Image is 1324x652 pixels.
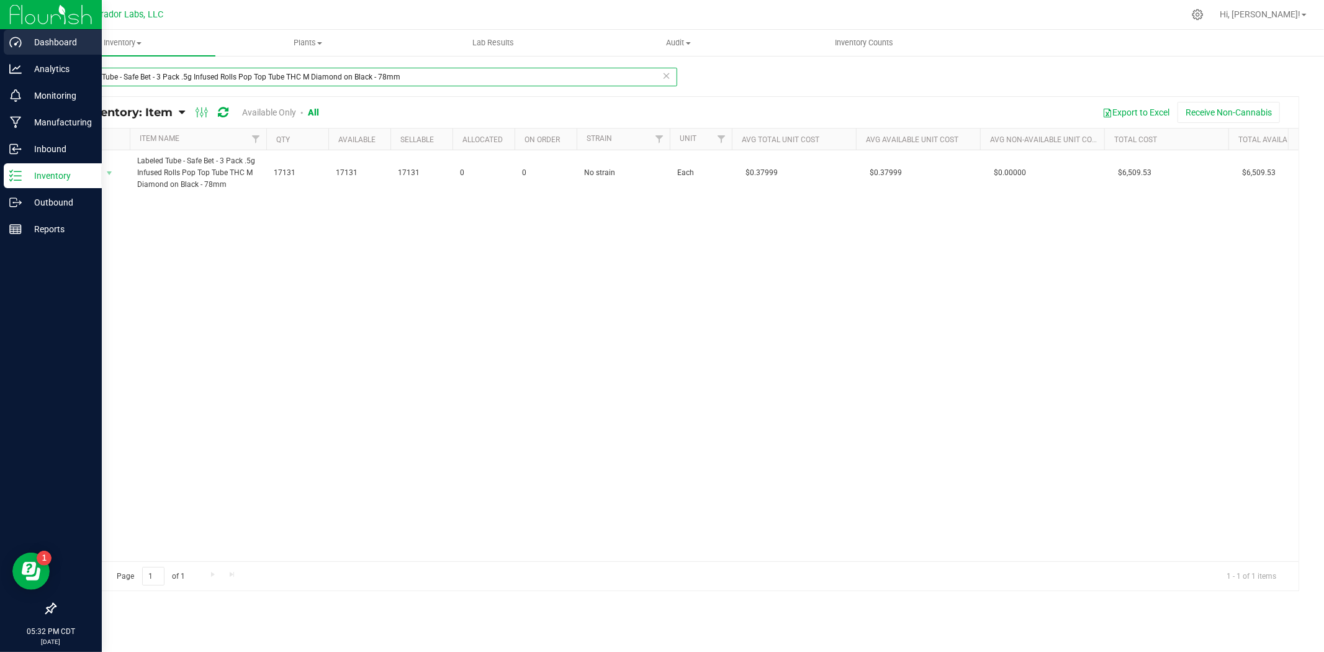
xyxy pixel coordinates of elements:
[9,143,22,155] inline-svg: Inbound
[216,37,400,48] span: Plants
[1238,135,1320,144] a: Total Available Cost
[22,115,96,130] p: Manufacturing
[398,167,445,179] span: 17131
[242,107,296,117] a: Available Only
[1094,102,1178,123] button: Export to Excel
[6,626,96,637] p: 05:32 PM CDT
[522,167,569,179] span: 0
[338,135,376,144] a: Available
[22,195,96,210] p: Outbound
[990,135,1101,144] a: Avg Non-Available Unit Cost
[586,30,772,56] a: Audit
[140,134,179,143] a: Item Name
[1217,567,1286,586] span: 1 - 1 of 1 items
[863,164,908,182] span: $0.37999
[9,223,22,235] inline-svg: Reports
[584,167,662,179] span: No strain
[22,35,96,50] p: Dashboard
[336,167,383,179] span: 17131
[818,37,910,48] span: Inventory Counts
[742,135,819,144] a: Avg Total Unit Cost
[102,165,117,182] span: select
[662,68,671,84] span: Clear
[22,168,96,183] p: Inventory
[1236,164,1282,182] span: $6,509.53
[587,37,771,48] span: Audit
[137,155,259,191] span: Labeled Tube - Safe Bet - 3 Pack .5g Infused Rolls Pop Top Tube THC M Diamond on Black - 78mm
[22,222,96,237] p: Reports
[460,167,507,179] span: 0
[65,106,173,119] span: All Inventory: Item
[711,129,732,150] a: Filter
[90,9,163,20] span: Curador Labs, LLC
[37,551,52,566] iframe: Resource center unread badge
[215,30,401,56] a: Plants
[739,164,784,182] span: $0.37999
[400,135,434,144] a: Sellable
[9,196,22,209] inline-svg: Outbound
[525,135,560,144] a: On Order
[1220,9,1300,19] span: Hi, [PERSON_NAME]!
[12,553,50,590] iframe: Resource center
[22,61,96,76] p: Analytics
[6,637,96,646] p: [DATE]
[308,107,319,117] a: All
[55,68,677,86] input: Search Item Name, Retail Display Name, SKU, Part Number...
[680,134,696,143] a: Unit
[771,30,957,56] a: Inventory Counts
[65,106,179,119] a: All Inventory: Item
[30,30,215,56] a: Inventory
[30,37,215,48] span: Inventory
[462,135,503,144] a: Allocated
[106,567,196,586] span: Page of 1
[649,129,670,150] a: Filter
[9,89,22,102] inline-svg: Monitoring
[9,116,22,129] inline-svg: Manufacturing
[142,567,164,586] input: 1
[988,164,1032,182] span: $0.00000
[9,36,22,48] inline-svg: Dashboard
[1178,102,1280,123] button: Receive Non-Cannabis
[456,37,531,48] span: Lab Results
[246,129,266,150] a: Filter
[22,88,96,103] p: Monitoring
[276,135,290,144] a: Qty
[1114,135,1157,144] a: Total Cost
[587,134,612,143] a: Strain
[274,167,321,179] span: 17131
[9,170,22,182] inline-svg: Inventory
[400,30,586,56] a: Lab Results
[1112,164,1158,182] span: $6,509.53
[677,167,724,179] span: Each
[1190,9,1205,20] div: Manage settings
[9,63,22,75] inline-svg: Analytics
[866,135,958,144] a: Avg Available Unit Cost
[22,142,96,156] p: Inbound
